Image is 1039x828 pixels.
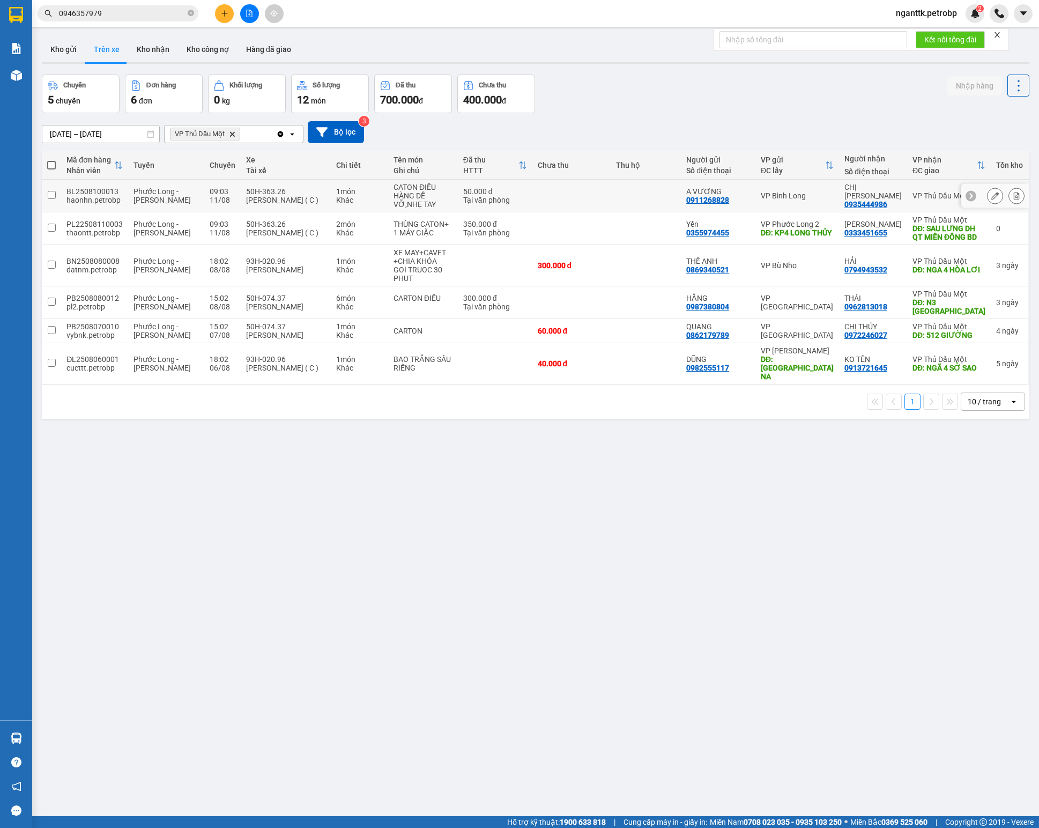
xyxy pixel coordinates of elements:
[246,322,325,331] div: 50H-074.37
[178,36,238,62] button: Kho công nợ
[1014,4,1033,23] button: caret-down
[210,294,235,302] div: 15:02
[686,156,750,164] div: Người gửi
[66,156,114,164] div: Mã đơn hàng
[686,302,729,311] div: 0987380804
[246,364,325,372] div: [PERSON_NAME] ( C )
[66,220,123,228] div: PL22508110003
[336,228,383,237] div: Khác
[463,187,527,196] div: 50.000 đ
[246,294,325,302] div: 50H-074.37
[710,816,842,828] span: Miền Nam
[188,9,194,19] span: close-circle
[924,34,976,46] span: Kết nối tổng đài
[912,191,985,200] div: VP Thủ Dầu Một
[996,327,1023,335] div: 4
[210,228,235,237] div: 11/08
[246,302,325,311] div: [PERSON_NAME]
[210,220,235,228] div: 09:03
[336,220,383,228] div: 2 món
[912,257,985,265] div: VP Thủ Dầu Một
[394,248,452,265] div: XE MAY+CAVET +CHIA KHÓA
[912,364,985,372] div: DĐ: NGÃ 4 SỞ SAO
[336,322,383,331] div: 1 món
[208,75,286,113] button: Khối lượng0kg
[686,228,729,237] div: 0355974455
[210,257,235,265] div: 18:02
[336,331,383,339] div: Khác
[761,220,834,228] div: VP Phước Long 2
[1002,261,1019,270] span: ngày
[686,322,750,331] div: QUANG
[907,151,991,180] th: Toggle SortBy
[9,7,23,23] img: logo-vxr
[912,355,985,364] div: VP Thủ Dầu Một
[970,9,980,18] img: icon-new-feature
[394,156,452,164] div: Tên món
[686,294,750,302] div: HẰNG
[719,31,907,48] input: Nhập số tổng đài
[686,187,750,196] div: A VƯƠNG
[66,302,123,311] div: pl2.petrobp
[844,322,902,331] div: CHỊ THÚY
[85,36,128,62] button: Trên xe
[139,97,152,105] span: đơn
[11,781,21,792] span: notification
[66,265,123,274] div: datnm.petrobp
[246,10,253,17] span: file-add
[463,93,502,106] span: 400.000
[210,161,235,169] div: Chuyến
[11,733,22,744] img: warehouse-icon
[1002,327,1019,335] span: ngày
[844,302,887,311] div: 0962813018
[42,75,120,113] button: Chuyến5chuyến
[844,154,902,163] div: Người nhận
[463,228,527,237] div: Tại văn phòng
[463,196,527,204] div: Tại văn phòng
[291,75,369,113] button: Số lượng12món
[761,322,834,339] div: VP [GEOGRAPHIC_DATA]
[1002,298,1019,307] span: ngày
[246,220,325,228] div: 50H-363.26
[133,161,199,169] div: Tuyến
[1019,9,1028,18] span: caret-down
[394,220,452,237] div: THÙNG CATON+ 1 MÁY GIẶC
[336,187,383,196] div: 1 món
[336,355,383,364] div: 1 món
[624,816,707,828] span: Cung cấp máy in - giấy in:
[133,294,191,311] span: Phước Long - [PERSON_NAME]
[844,364,887,372] div: 0913721645
[616,161,676,169] div: Thu hộ
[66,294,123,302] div: PB2508080012
[394,183,452,191] div: CATON ĐIỀU
[993,31,1001,39] span: close
[761,261,834,270] div: VP Bù Nho
[463,220,527,228] div: 350.000 đ
[276,130,285,138] svg: Clear all
[210,364,235,372] div: 06/08
[968,396,1001,407] div: 10 / trang
[463,302,527,311] div: Tại văn phòng
[311,97,326,105] span: món
[1002,359,1019,368] span: ngày
[761,228,834,237] div: DĐ: KP4 LONG THỦY
[996,161,1023,169] div: Tồn kho
[221,10,228,17] span: plus
[242,129,243,139] input: Selected VP Thủ Dầu Một.
[912,156,977,164] div: VP nhận
[463,166,518,175] div: HTTT
[66,166,114,175] div: Nhân viên
[336,265,383,274] div: Khác
[686,355,750,364] div: DŨNG
[210,302,235,311] div: 08/08
[336,364,383,372] div: Khác
[246,156,325,164] div: Xe
[844,200,887,209] div: 0935444986
[912,322,985,331] div: VP Thủ Dầu Một
[479,82,506,89] div: Chưa thu
[844,167,902,176] div: Số điện thoại
[66,331,123,339] div: vybnk.petrobp
[229,82,262,89] div: Khối lượng
[394,355,452,372] div: BAO TRẮNG SẦU RIÊNG
[246,265,325,274] div: [PERSON_NAME]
